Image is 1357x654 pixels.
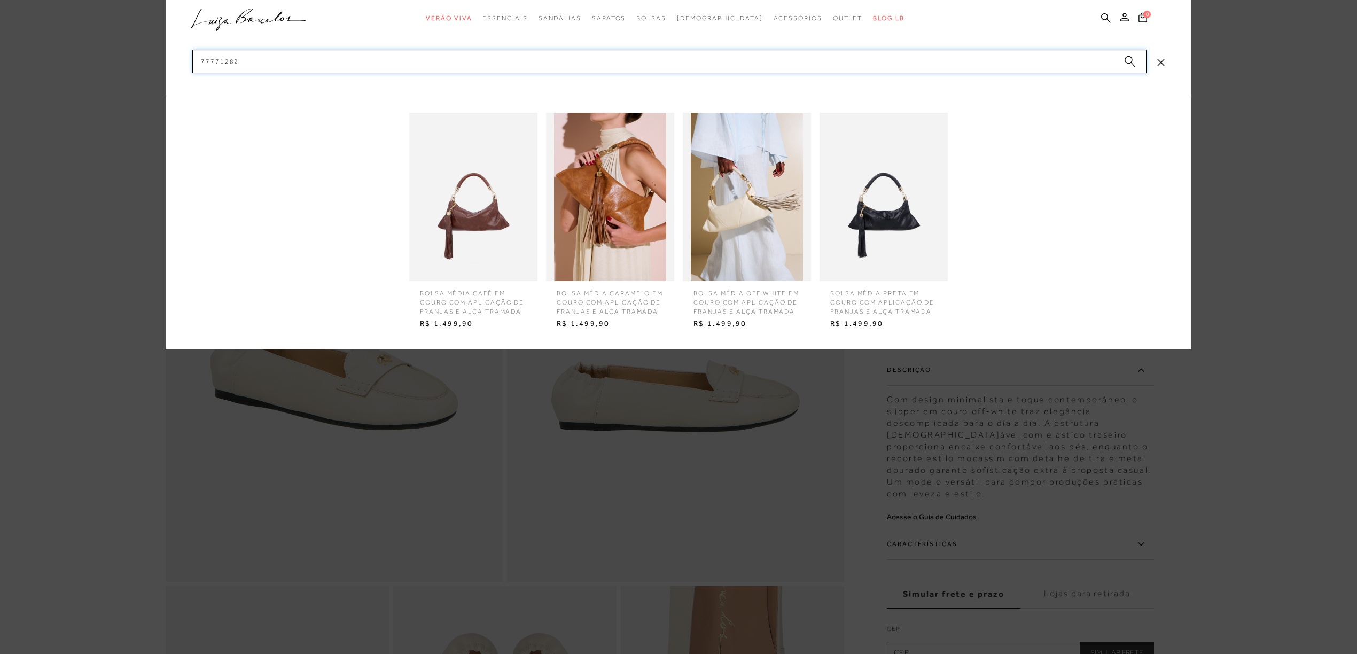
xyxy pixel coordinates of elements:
a: categoryNavScreenReaderText [592,9,626,28]
a: BOLSA MÉDIA CARAMELO EM COURO COM APLICAÇÃO DE FRANJAS E ALÇA TRAMADA BOLSA MÉDIA CARAMELO EM COU... [543,113,677,332]
span: Outlet [833,14,863,22]
a: categoryNavScreenReaderText [833,9,863,28]
span: BOLSA MÉDIA PRETA EM COURO COM APLICAÇÃO DE FRANJAS E ALÇA TRAMADA [822,281,945,316]
span: R$ 1.499,90 [822,316,945,332]
a: noSubCategoriesText [677,9,763,28]
span: Verão Viva [426,14,472,22]
a: categoryNavScreenReaderText [482,9,527,28]
span: BOLSA MÉDIA CAFÉ EM COURO COM APLICAÇÃO DE FRANJAS E ALÇA TRAMADA [412,281,535,316]
a: categoryNavScreenReaderText [774,9,822,28]
a: categoryNavScreenReaderText [636,9,666,28]
img: BOLSA MÉDIA CAFÉ EM COURO COM APLICAÇÃO DE FRANJAS E ALÇA TRAMADA [409,113,537,281]
span: Sandálias [539,14,581,22]
span: BOLSA MÉDIA OFF WHITE EM COURO COM APLICAÇÃO DE FRANJAS E ALÇA TRAMADA [685,281,808,316]
span: Sapatos [592,14,626,22]
span: R$ 1.499,90 [549,316,672,332]
span: [DEMOGRAPHIC_DATA] [677,14,763,22]
a: BOLSA MÉDIA OFF WHITE EM COURO COM APLICAÇÃO DE FRANJAS E ALÇA TRAMADA BOLSA MÉDIA OFF WHITE EM C... [680,113,814,332]
button: 0 [1135,12,1150,26]
span: R$ 1.499,90 [412,316,535,332]
span: Bolsas [636,14,666,22]
img: BOLSA MÉDIA OFF WHITE EM COURO COM APLICAÇÃO DE FRANJAS E ALÇA TRAMADA [683,113,811,281]
img: BOLSA MÉDIA CARAMELO EM COURO COM APLICAÇÃO DE FRANJAS E ALÇA TRAMADA [546,113,674,281]
a: categoryNavScreenReaderText [539,9,581,28]
span: BLOG LB [873,14,904,22]
span: 0 [1143,11,1151,18]
span: R$ 1.499,90 [685,316,808,332]
a: BOLSA MÉDIA CAFÉ EM COURO COM APLICAÇÃO DE FRANJAS E ALÇA TRAMADA BOLSA MÉDIA CAFÉ EM COURO COM A... [407,113,540,332]
img: BOLSA MÉDIA PRETA EM COURO COM APLICAÇÃO DE FRANJAS E ALÇA TRAMADA [820,113,948,281]
a: BOLSA MÉDIA PRETA EM COURO COM APLICAÇÃO DE FRANJAS E ALÇA TRAMADA BOLSA MÉDIA PRETA EM COURO COM... [817,113,950,332]
span: Acessórios [774,14,822,22]
span: Essenciais [482,14,527,22]
a: categoryNavScreenReaderText [426,9,472,28]
span: BOLSA MÉDIA CARAMELO EM COURO COM APLICAÇÃO DE FRANJAS E ALÇA TRAMADA [549,281,672,316]
a: BLOG LB [873,9,904,28]
input: Buscar. [192,50,1147,73]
